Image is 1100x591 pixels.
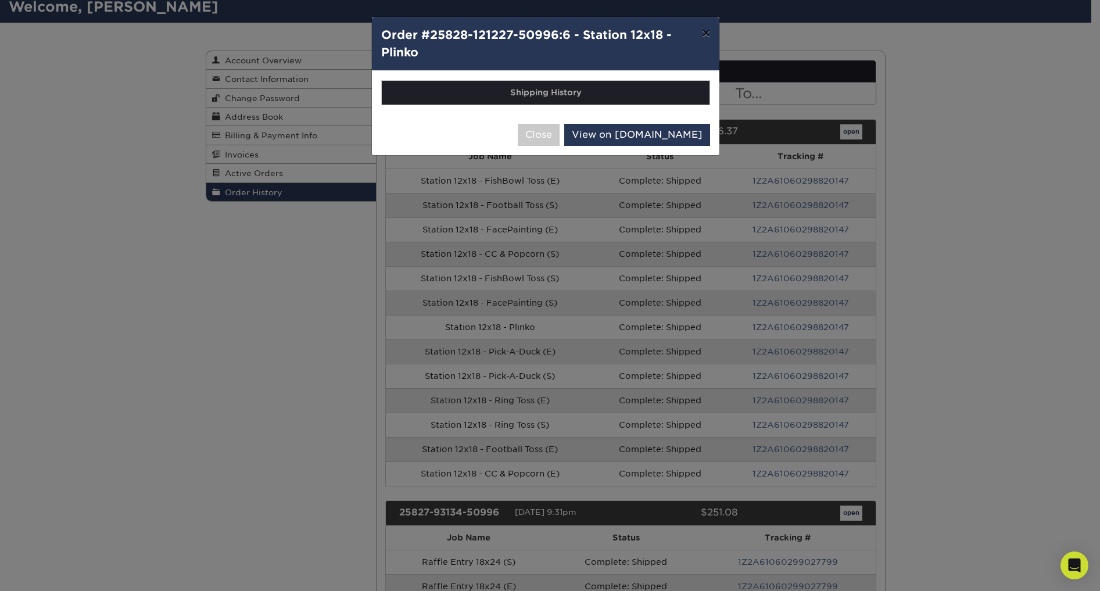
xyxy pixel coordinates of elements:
button: Close [518,124,560,146]
h4: Order #25828-121227-50996:6 - Station 12x18 - Plinko [381,26,710,61]
div: Open Intercom Messenger [1060,551,1088,579]
a: View on [DOMAIN_NAME] [564,124,710,146]
button: × [693,17,719,49]
th: Shipping History [382,81,710,105]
